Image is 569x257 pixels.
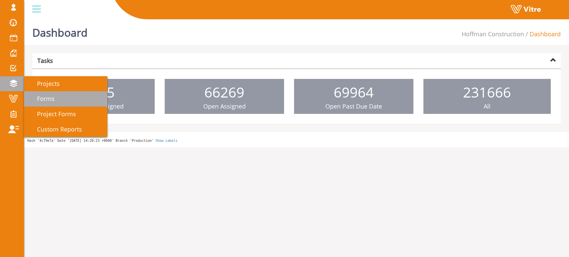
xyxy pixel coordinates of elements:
[24,107,107,122] a: Project Forms
[462,30,524,38] a: Hoffman Construction
[29,80,60,88] span: Projects
[27,139,154,142] span: Hash '4c79e7a' Date '[DATE] 14:20:23 +0000' Branch 'Production'
[155,139,177,142] a: Show Labels
[24,76,107,92] a: Projects
[294,79,413,114] a: 69964 Open Past Due Date
[29,125,82,133] span: Custom Reports
[29,95,55,103] span: Forms
[24,91,107,107] a: Forms
[37,57,53,65] strong: Tasks
[524,30,561,39] li: Dashboard
[204,83,244,102] span: 66269
[325,102,382,110] span: Open Past Due Date
[463,83,511,102] span: 231666
[423,79,551,114] a: 231666 All
[165,79,284,114] a: 66269 Open Assigned
[32,17,88,45] h1: Dashboard
[29,110,76,118] span: Project Forms
[24,122,107,137] a: Custom Reports
[334,83,374,102] span: 69964
[484,102,491,110] span: All
[203,102,246,110] span: Open Assigned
